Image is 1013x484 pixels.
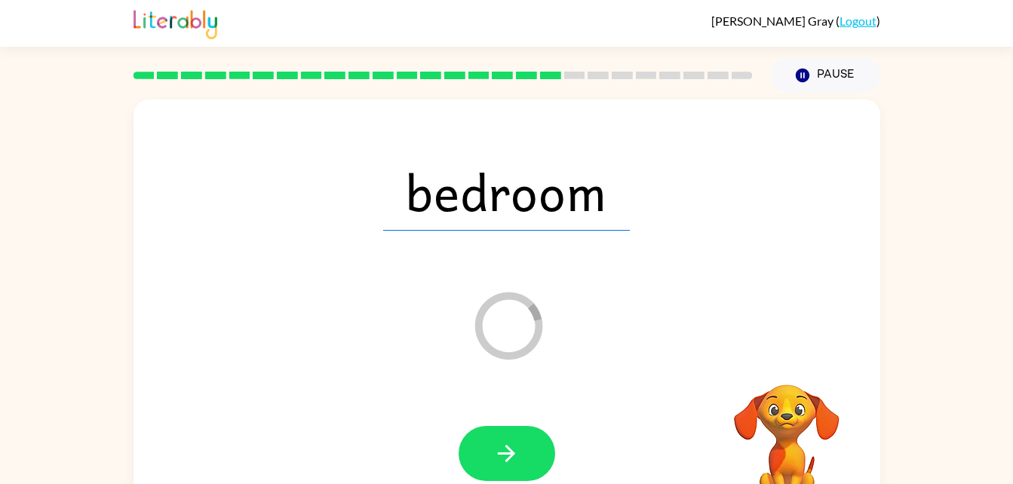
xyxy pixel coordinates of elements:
[134,6,217,39] img: Literably
[383,152,630,231] span: bedroom
[711,14,880,28] div: ( )
[840,14,876,28] a: Logout
[711,14,836,28] span: [PERSON_NAME] Gray
[771,58,880,93] button: Pause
